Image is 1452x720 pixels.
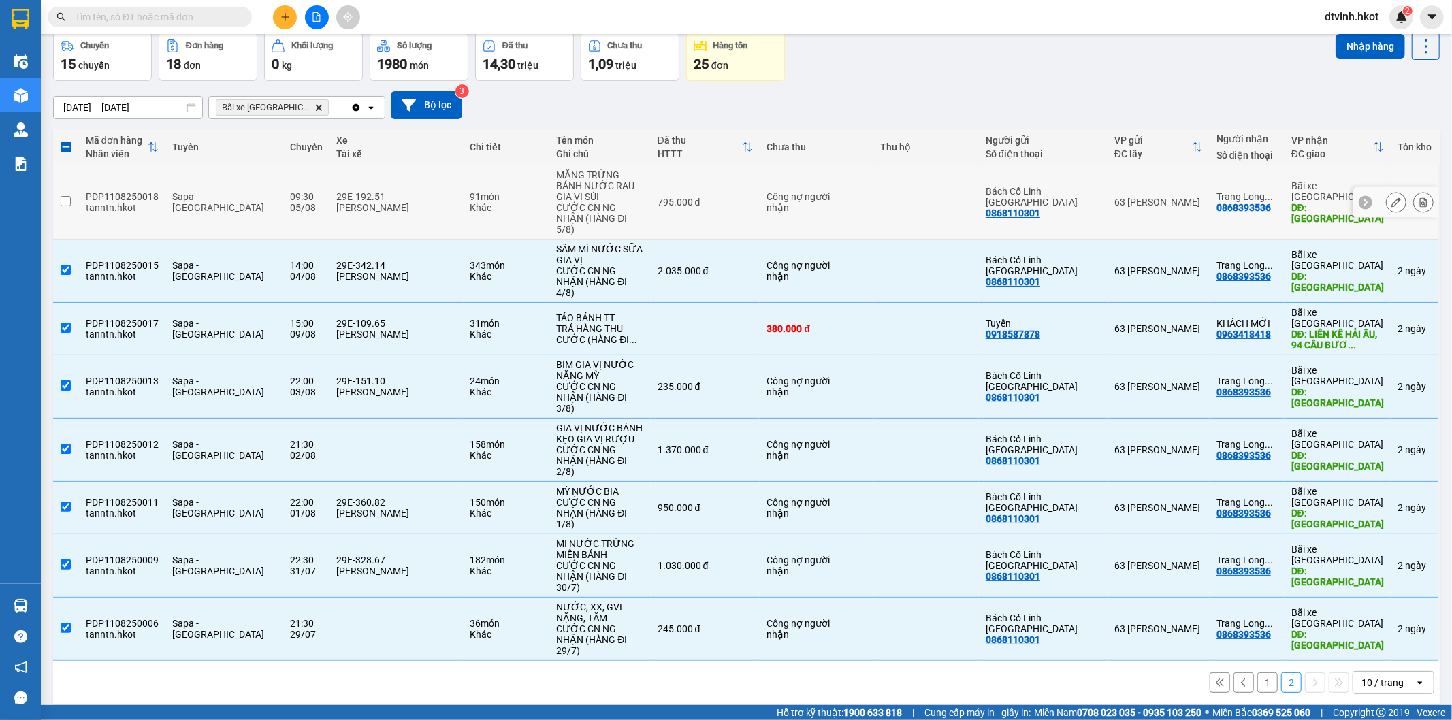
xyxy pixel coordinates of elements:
div: CƯỚC CN NG NHẬN (HÀNG ĐI 2/8) [556,444,643,477]
th: Toggle SortBy [651,129,760,165]
div: 0918587878 [986,329,1040,340]
span: Sapa - [GEOGRAPHIC_DATA] [172,439,264,461]
div: 29E-360.82 [336,497,456,508]
span: chuyến [78,60,110,71]
span: triệu [615,60,636,71]
div: Công nợ người nhận [767,260,835,282]
strong: 1900 633 818 [843,707,902,718]
div: 0868110301 [986,208,1040,218]
div: SÂM MÌ NƯỚC SỮA GIA VỊ [556,244,643,265]
div: 31/07 [290,566,323,576]
div: 29E-328.67 [336,555,456,566]
th: Toggle SortBy [79,129,165,165]
div: Bách Cổ Linh Long Biên [986,433,1101,455]
button: file-add [305,5,329,29]
div: Trang Long Biên (Bách Cổ Linh) [1216,497,1278,508]
span: question-circle [14,630,27,643]
div: 14:00 [290,260,323,271]
div: DĐ: Long Biên [1291,629,1384,651]
div: 03/08 [290,387,323,397]
span: | [1321,705,1323,720]
div: PDP1108250009 [86,555,159,566]
div: [PERSON_NAME] [336,508,456,519]
div: 0868110301 [986,571,1040,582]
div: 91 món [470,191,543,202]
strong: 0708 023 035 - 0935 103 250 [1077,707,1201,718]
svg: Delete [314,103,323,112]
div: 0868110301 [986,392,1040,403]
div: ĐC lấy [1114,148,1192,159]
div: tanntn.hkot [86,566,159,576]
div: Đã thu [658,135,743,146]
div: 182 món [470,555,543,566]
div: TÁO BÁNH TT [556,312,643,323]
svg: open [366,102,376,113]
span: 1980 [377,56,407,72]
input: Select a date range. [54,97,202,118]
div: BIM GIA VỊ NƯỚC NẶNG MỲ [556,359,643,381]
div: Đã thu [502,41,528,50]
th: Toggle SortBy [1285,129,1391,165]
div: Khác [470,566,543,576]
div: Bách Cổ Linh Long Biên [986,549,1101,571]
div: PDP1108250013 [86,376,159,387]
div: Mã đơn hàng [86,135,148,146]
div: tanntn.hkot [86,629,159,640]
span: Cung cấp máy in - giấy in: [924,705,1031,720]
div: 343 món [470,260,543,271]
div: Khác [470,450,543,461]
span: 25 [694,56,709,72]
div: 2 [1398,444,1432,455]
div: 0963418418 [1216,329,1271,340]
span: aim [343,12,353,22]
div: DĐ: Long Biên [1291,387,1384,408]
div: PDP1108250015 [86,260,159,271]
div: 0868393536 [1216,271,1271,282]
div: Trang Long Biên (Bách Cổ Linh) [1216,260,1278,271]
div: Tên món [556,135,643,146]
sup: 3 [455,84,469,98]
div: VP nhận [1291,135,1373,146]
div: Tồn kho [1398,142,1432,152]
span: ... [1265,260,1273,271]
div: 0868110301 [986,455,1040,466]
div: Người nhận [1216,133,1278,144]
div: Khác [470,629,543,640]
span: ... [1348,340,1356,350]
div: 950.000 đ [658,502,754,513]
div: 22:00 [290,376,323,387]
div: Khối lượng [291,41,333,50]
div: Bãi xe [GEOGRAPHIC_DATA] [1291,428,1384,450]
div: Khác [470,202,543,213]
div: [PERSON_NAME] [336,387,456,397]
div: Trang Long Biên (Bách Cổ Linh) [1216,191,1278,202]
div: 2 [1398,623,1432,634]
div: Trang Long Biên (Bách Cổ Linh) [1216,618,1278,629]
div: [PERSON_NAME] [336,202,456,213]
div: 0868393536 [1216,450,1271,461]
div: Chuyến [290,142,323,152]
div: 31 món [470,318,543,329]
img: warehouse-icon [14,88,28,103]
button: Chuyến15chuyến [53,32,152,81]
div: Khác [470,508,543,519]
span: 1,09 [588,56,613,72]
div: 2 [1398,323,1432,334]
div: Ghi chú [556,148,643,159]
div: Chi tiết [470,142,543,152]
button: Hàng tồn25đơn [686,32,785,81]
span: ⚪️ [1205,710,1209,715]
strong: 0369 525 060 [1252,707,1310,718]
div: Bách Cổ Linh Long Biên [986,612,1101,634]
div: Công nợ người nhận [767,618,835,640]
div: PDP1108250018 [86,191,159,202]
span: Miền Bắc [1212,705,1310,720]
sup: 2 [1403,6,1413,16]
div: tanntn.hkot [86,387,159,397]
span: file-add [312,12,321,22]
button: Bộ lọc [391,91,462,119]
span: Sapa - [GEOGRAPHIC_DATA] [172,376,264,397]
img: warehouse-icon [14,122,28,137]
div: Đơn hàng [186,41,223,50]
div: Khác [470,387,543,397]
